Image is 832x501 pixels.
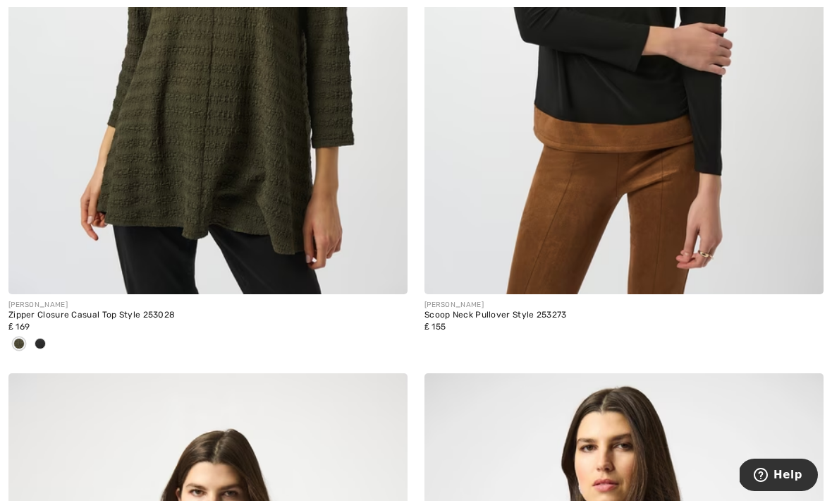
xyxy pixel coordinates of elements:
[424,310,824,320] div: Scoop Neck Pullover Style 253273
[424,300,824,310] div: [PERSON_NAME]
[8,300,408,310] div: [PERSON_NAME]
[740,459,818,494] iframe: Opens a widget where you can find more information
[424,322,446,332] span: ₤ 155
[8,322,30,332] span: ₤ 169
[8,310,408,320] div: Zipper Closure Casual Top Style 253028
[8,333,30,356] div: Avocado
[30,333,51,356] div: Black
